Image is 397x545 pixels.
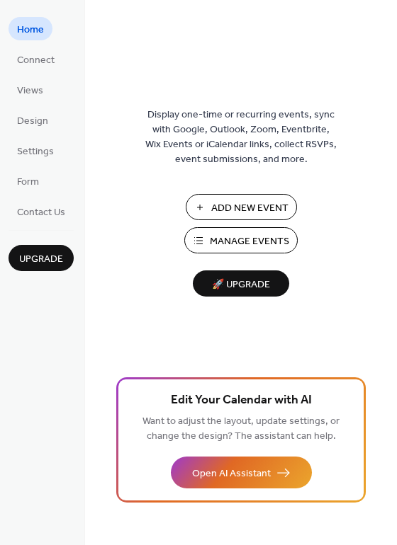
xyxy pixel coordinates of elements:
[17,114,48,129] span: Design
[201,275,281,294] span: 🚀 Upgrade
[184,227,298,253] button: Manage Events
[211,201,289,216] span: Add New Event
[9,47,63,71] a: Connect
[9,139,62,162] a: Settings
[186,194,297,220] button: Add New Event
[17,23,44,38] span: Home
[171,391,312,411] span: Edit Your Calendar with AI
[142,412,340,446] span: Want to adjust the layout, update settings, or change the design? The assistant can help.
[210,234,289,249] span: Manage Events
[17,205,65,220] span: Contact Us
[17,144,54,159] span: Settings
[9,200,74,223] a: Contact Us
[17,175,39,190] span: Form
[19,252,63,267] span: Upgrade
[9,17,52,40] a: Home
[17,84,43,98] span: Views
[9,78,52,101] a: Views
[192,466,271,481] span: Open AI Assistant
[193,270,289,297] button: 🚀 Upgrade
[171,457,312,488] button: Open AI Assistant
[145,108,337,167] span: Display one-time or recurring events, sync with Google, Outlook, Zoom, Eventbrite, Wix Events or ...
[9,169,47,193] a: Form
[9,245,74,271] button: Upgrade
[17,53,55,68] span: Connect
[9,108,57,132] a: Design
